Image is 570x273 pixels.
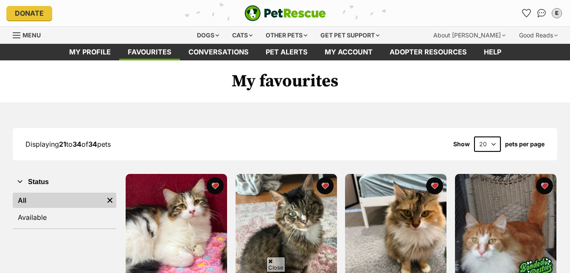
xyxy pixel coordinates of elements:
[513,27,564,44] div: Good Reads
[317,177,334,194] button: favourite
[316,44,381,60] a: My account
[537,9,546,17] img: chat-41dd97257d64d25036548639549fe6c8038ab92f7586957e7f3b1b290dea8141.svg
[104,193,116,208] a: Remove filter
[453,141,470,148] span: Show
[59,140,66,148] strong: 21
[88,140,97,148] strong: 34
[207,177,224,194] button: favourite
[427,177,444,194] button: favourite
[505,141,545,148] label: pets per page
[257,44,316,60] a: Pet alerts
[226,27,258,44] div: Cats
[519,6,564,20] ul: Account quick links
[427,27,511,44] div: About [PERSON_NAME]
[73,140,81,148] strong: 34
[381,44,475,60] a: Adopter resources
[13,191,116,228] div: Status
[244,5,326,21] img: logo-e224e6f780fb5917bec1dbf3a21bbac754714ae5b6737aabdf751b685950b380.svg
[180,44,257,60] a: conversations
[13,193,104,208] a: All
[244,5,326,21] a: PetRescue
[191,27,225,44] div: Dogs
[13,210,116,225] a: Available
[536,177,553,194] button: favourite
[267,257,285,272] span: Close
[119,44,180,60] a: Favourites
[13,27,47,42] a: Menu
[553,9,561,17] div: E
[550,6,564,20] button: My account
[22,31,41,39] span: Menu
[314,27,385,44] div: Get pet support
[6,6,52,20] a: Donate
[61,44,119,60] a: My profile
[13,176,116,188] button: Status
[475,44,510,60] a: Help
[519,6,533,20] a: Favourites
[260,27,313,44] div: Other pets
[25,140,111,148] span: Displaying to of pets
[535,6,548,20] a: Conversations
